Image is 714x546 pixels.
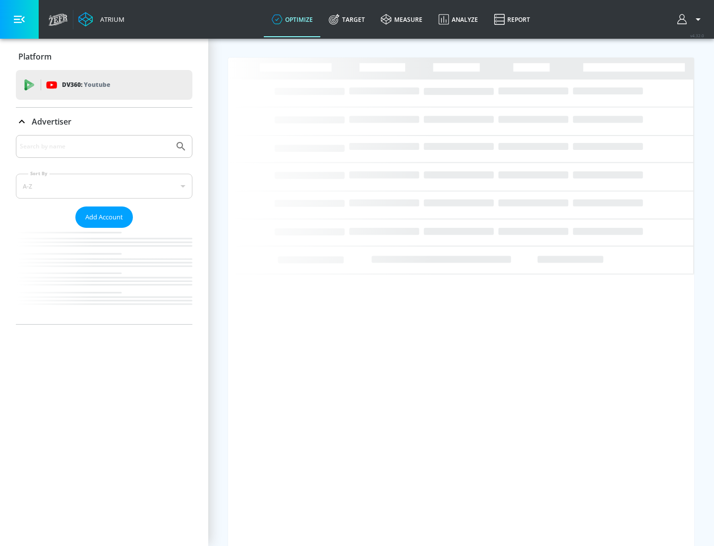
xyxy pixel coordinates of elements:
[28,170,50,177] label: Sort By
[18,51,52,62] p: Platform
[16,108,192,136] div: Advertiser
[78,12,124,27] a: Atrium
[486,1,538,37] a: Report
[96,15,124,24] div: Atrium
[16,174,192,199] div: A-Z
[16,228,192,324] nav: list of Advertiser
[690,33,704,38] span: v 4.32.0
[430,1,486,37] a: Analyze
[16,70,192,100] div: DV360: Youtube
[16,135,192,324] div: Advertiser
[373,1,430,37] a: measure
[85,211,123,223] span: Add Account
[264,1,321,37] a: optimize
[20,140,170,153] input: Search by name
[32,116,71,127] p: Advertiser
[321,1,373,37] a: Target
[75,206,133,228] button: Add Account
[62,79,110,90] p: DV360:
[16,43,192,70] div: Platform
[84,79,110,90] p: Youtube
